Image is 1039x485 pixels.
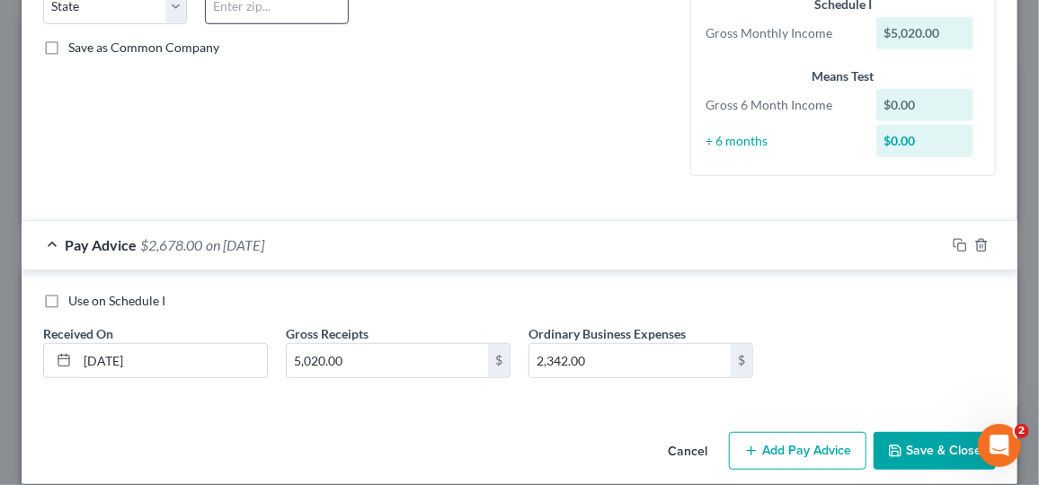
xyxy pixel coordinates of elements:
[528,324,686,343] label: Ordinary Business Expenses
[876,89,973,121] div: $0.00
[43,326,113,341] span: Received On
[697,96,867,114] div: Gross 6 Month Income
[731,344,752,378] div: $
[286,324,369,343] label: Gross Receipts
[876,17,973,49] div: $5,020.00
[287,344,488,378] input: 0.00
[706,67,981,85] div: Means Test
[140,236,202,253] span: $2,678.00
[68,293,165,308] span: Use on Schedule I
[697,132,867,150] div: ÷ 6 months
[978,424,1021,467] iframe: Intercom live chat
[488,344,510,378] div: $
[697,24,867,42] div: Gross Monthly Income
[1015,424,1029,438] span: 2
[729,432,866,470] button: Add Pay Advice
[68,40,219,55] span: Save as Common Company
[874,432,996,470] button: Save & Close
[876,125,973,157] div: $0.00
[653,434,722,470] button: Cancel
[206,236,264,253] span: on [DATE]
[529,344,731,378] input: 0.00
[77,344,267,378] input: MM/DD/YYYY
[65,236,137,253] span: Pay Advice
